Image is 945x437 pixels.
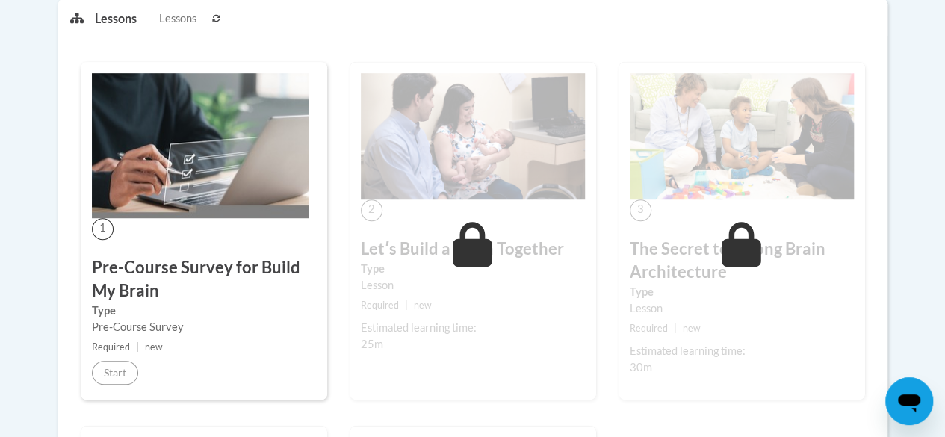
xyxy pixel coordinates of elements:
span: Required [630,323,668,334]
h3: Letʹs Build a Brain Together [361,238,585,261]
span: 3 [630,199,651,221]
span: new [145,341,163,353]
span: Required [92,341,130,353]
button: Start [92,361,138,385]
iframe: Button to launch messaging window [885,377,933,425]
div: Estimated learning time: [630,343,854,359]
span: 1 [92,218,114,240]
span: 2 [361,199,382,221]
img: Course Image [361,73,585,199]
span: new [414,300,432,311]
img: Course Image [92,73,309,218]
label: Type [630,284,854,300]
div: Pre-Course Survey [92,319,316,335]
h3: The Secret to Strong Brain Architecture [630,238,854,284]
div: Lesson [630,300,854,317]
span: | [405,300,408,311]
span: 25m [361,338,383,350]
img: Course Image [630,73,854,199]
span: 30m [630,361,652,374]
span: new [683,323,701,334]
div: Lesson [361,277,585,294]
span: | [136,341,139,353]
h3: Pre-Course Survey for Build My Brain [92,256,316,303]
span: Lessons [159,10,196,27]
span: | [674,323,677,334]
span: Required [361,300,399,311]
p: Lessons [95,10,137,27]
label: Type [361,261,585,277]
div: Estimated learning time: [361,320,585,336]
label: Type [92,303,316,319]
